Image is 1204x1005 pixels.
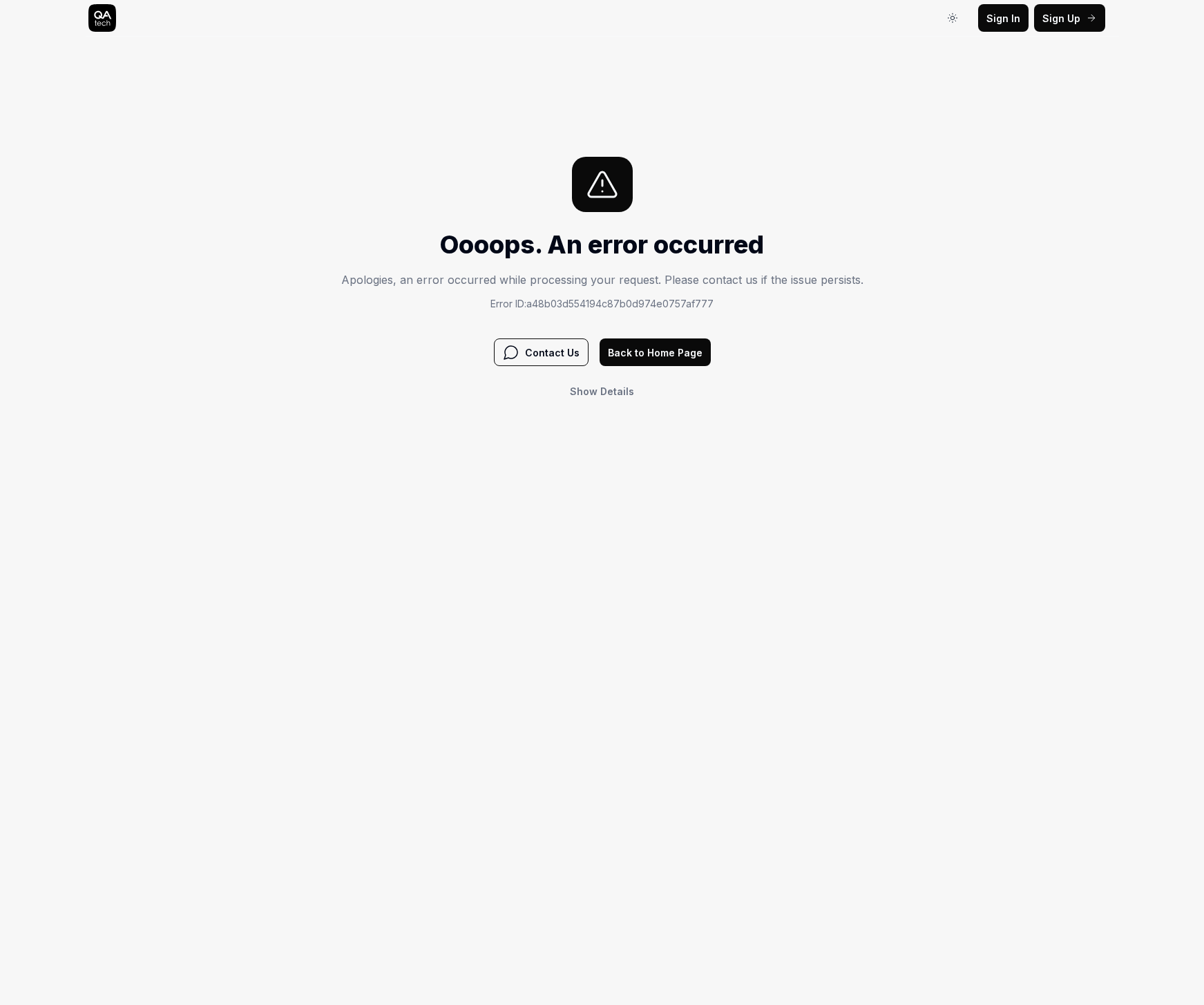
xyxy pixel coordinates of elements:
span: Show [570,385,598,397]
button: Sign Up [1034,4,1105,32]
button: Back to Home Page [600,338,711,366]
span: Sign Up [1042,11,1080,26]
button: Contact Us [494,338,589,366]
h1: Oooops. An error occurred [341,226,863,263]
span: Sign In [986,11,1020,26]
button: Show Details [562,377,642,405]
button: Sign In [978,4,1029,32]
p: Error ID: a48b03d554194c87b0d974e0757af777 [341,296,863,311]
p: Apologies, an error occurred while processing your request. Please contact us if the issue persists. [341,271,863,288]
span: Details [600,385,634,397]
